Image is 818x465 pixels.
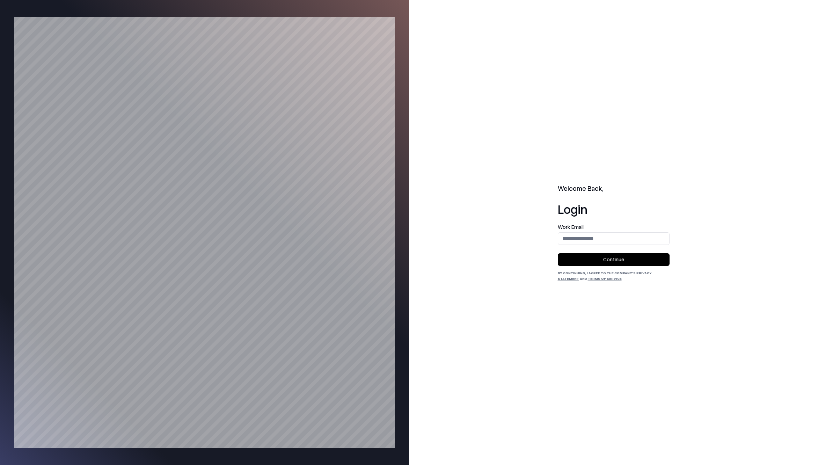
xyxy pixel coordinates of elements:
[558,224,670,230] label: Work Email
[558,253,670,266] button: Continue
[558,184,670,194] h2: Welcome Back,
[588,276,622,281] a: Terms of Service
[558,202,670,216] h1: Login
[558,270,670,281] div: By continuing, I agree to the Company's and
[558,271,652,281] a: Privacy Statement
